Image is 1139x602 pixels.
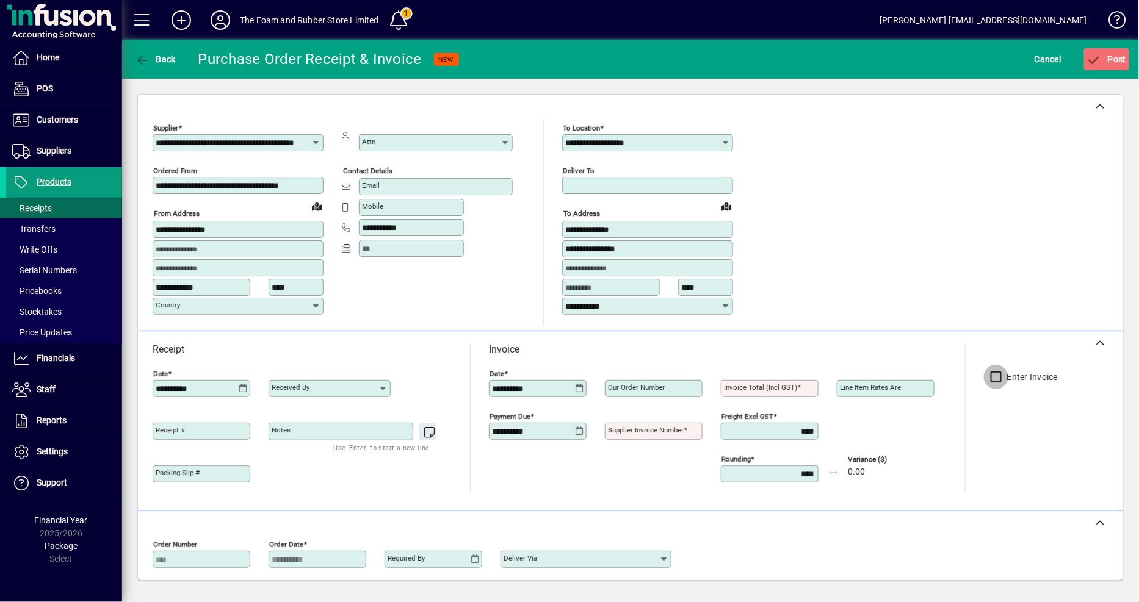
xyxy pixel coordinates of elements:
span: Products [37,177,71,187]
app-page-header-button: Back [122,48,189,70]
mat-label: Attn [362,137,375,146]
button: Back [132,48,179,70]
a: Serial Numbers [6,260,122,281]
span: Transfers [12,224,56,234]
mat-label: Date [490,370,504,378]
mat-label: Deliver To [563,167,595,175]
div: Purchase Order Receipt & Invoice [198,49,422,69]
mat-label: Date [153,370,168,378]
span: Reports [37,415,67,425]
a: POS [6,74,122,104]
span: Package [45,541,78,551]
span: Stocktakes [12,307,62,317]
a: Transfers [6,218,122,239]
a: Receipts [6,198,122,218]
mat-hint: Use 'Enter' to start a new line [334,440,430,454]
span: Settings [37,446,68,456]
span: Support [37,478,67,487]
mat-label: Line item rates are [840,383,901,392]
button: Add [162,9,201,31]
mat-label: Rounding [721,455,751,464]
a: Write Offs [6,239,122,260]
mat-label: Payment due [490,412,530,421]
mat-label: Notes [272,426,291,434]
span: ost [1087,54,1127,64]
mat-label: To location [563,124,600,132]
span: Cancel [1035,49,1061,69]
button: Cancel [1032,48,1065,70]
mat-label: Invoice Total (incl GST) [724,383,797,392]
mat-label: Order number [153,540,197,549]
a: Home [6,43,122,73]
a: Price Updates [6,322,122,343]
mat-label: Order date [269,540,303,549]
a: Support [6,468,122,498]
mat-label: Email [362,181,380,190]
span: Variance ($) [848,456,921,464]
span: Home [37,52,59,62]
mat-label: Our order number [608,383,665,392]
span: Staff [37,384,56,394]
mat-label: Supplier [153,124,178,132]
button: Post [1084,48,1130,70]
mat-label: Supplier invoice number [608,426,684,434]
span: Financial Year [35,515,88,525]
a: Customers [6,105,122,135]
span: Price Updates [12,328,72,337]
a: Knowledge Base [1099,2,1124,42]
mat-label: Packing Slip # [156,468,200,477]
a: View on map [717,196,736,216]
mat-label: Freight excl GST [721,412,773,421]
mat-label: Required by [388,554,425,562]
a: Reports [6,406,122,436]
a: Stocktakes [6,301,122,322]
span: Receipts [12,203,52,213]
div: [PERSON_NAME] [EMAIL_ADDRESS][DOMAIN_NAME] [880,10,1087,30]
span: Financials [37,353,75,363]
label: Enter Invoice [1005,371,1058,383]
mat-label: Receipt # [156,426,185,434]
mat-label: Country [156,301,180,309]
mat-label: Deliver via [504,554,537,562]
a: Staff [6,374,122,405]
span: Write Offs [12,245,57,254]
span: Pricebooks [12,286,62,296]
mat-label: Received by [272,383,309,392]
a: Pricebooks [6,281,122,301]
a: View on map [307,196,327,216]
button: Profile [201,9,240,31]
mat-label: Mobile [362,202,383,210]
div: The Foam and Rubber Store Limited [240,10,379,30]
span: 0.00 [848,467,865,477]
a: Suppliers [6,136,122,167]
span: Serial Numbers [12,265,77,275]
span: Suppliers [37,146,71,156]
a: Financials [6,343,122,374]
span: Customers [37,115,78,124]
span: NEW [439,56,454,63]
a: Settings [6,437,122,467]
span: P [1108,54,1113,64]
span: Back [135,54,176,64]
mat-label: Ordered from [153,167,197,175]
span: POS [37,84,53,93]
